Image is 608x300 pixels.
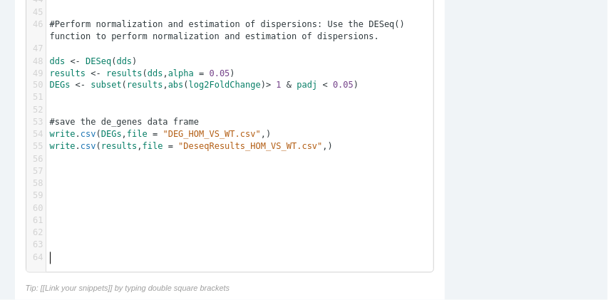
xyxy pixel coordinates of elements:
span: <- [91,68,101,78]
div: 59 [26,190,46,202]
i: Tip: [[Link your snippets]] by typing double square brackets [26,284,230,292]
div: 57 [26,166,46,178]
span: subset [91,81,121,90]
div: 51 [26,92,46,104]
span: write [50,130,76,140]
span: = [168,142,173,152]
span: = [153,130,158,140]
span: ( , ( ) ) [50,81,359,90]
span: #Perform normalization and estimation of dispersions: Use the DESeq() function to perform normali... [50,19,411,41]
div: 48 [26,56,46,68]
span: file [143,142,163,152]
div: 54 [26,129,46,141]
div: 55 [26,141,46,153]
span: results [101,142,138,152]
span: results [106,68,143,78]
span: dds [148,68,163,78]
span: "DeseqResults_HOM_VS_WT.csv" [178,142,322,152]
span: 1 [277,81,282,90]
span: ( ) [50,56,138,66]
div: 47 [26,43,46,55]
span: file [127,130,148,140]
div: 62 [26,227,46,239]
span: <- [70,56,80,66]
span: results [50,68,86,78]
div: 50 [26,80,46,92]
span: . ( , ,) [50,142,334,152]
div: 56 [26,154,46,166]
span: & [287,81,292,90]
div: 52 [26,105,46,117]
div: 64 [26,252,46,264]
span: <- [76,81,86,90]
div: 61 [26,215,46,227]
span: padj [297,81,317,90]
div: 46 [26,19,46,31]
div: 53 [26,117,46,129]
span: abs [168,81,184,90]
span: = [199,68,204,78]
span: results [127,81,163,90]
div: 60 [26,203,46,215]
span: csv [81,142,96,152]
div: 63 [26,239,46,252]
span: write [50,142,76,152]
span: > [266,81,271,90]
span: #save the de_genes data frame [50,118,200,128]
div: 58 [26,178,46,190]
span: "DEG_HOM_VS_WT.csv" [163,130,261,140]
span: csv [81,130,96,140]
span: dds [50,56,66,66]
div: 45 [26,6,46,19]
span: log2FoldChange [189,81,261,90]
span: DESeq [86,56,111,66]
span: . ( , ,) [50,130,272,140]
span: alpha [168,68,194,78]
span: DEGs [50,81,71,90]
span: DEGs [101,130,122,140]
div: 49 [26,68,46,80]
span: < [323,81,328,90]
span: 0.05 [333,81,354,90]
span: ( , ) [50,68,235,78]
span: dds [116,56,132,66]
span: 0.05 [210,68,230,78]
